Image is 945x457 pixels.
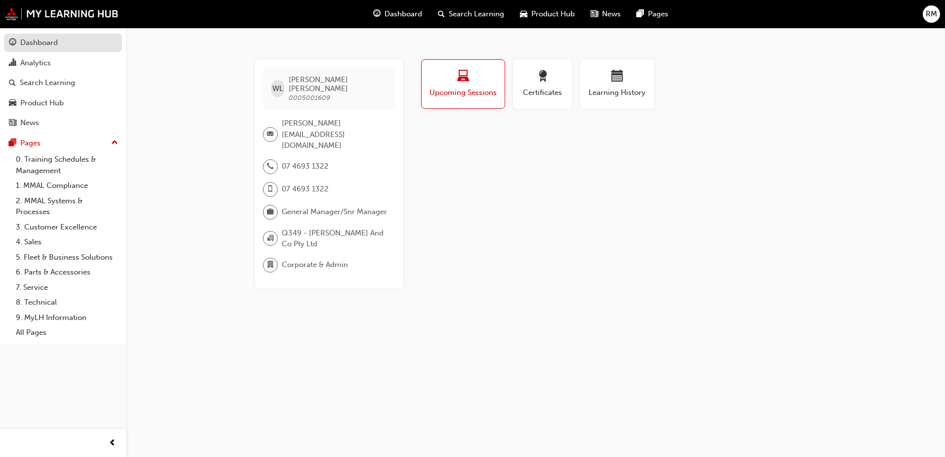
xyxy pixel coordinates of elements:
[267,232,274,245] span: organisation-icon
[9,39,16,47] span: guage-icon
[282,259,348,271] span: Corporate & Admin
[9,99,16,108] span: car-icon
[583,4,629,24] a: news-iconNews
[9,79,16,88] span: search-icon
[12,310,122,325] a: 9. MyLH Information
[430,4,512,24] a: search-iconSearch Learning
[111,137,118,149] span: up-icon
[580,59,654,109] button: Learning History
[449,8,504,20] span: Search Learning
[531,8,575,20] span: Product Hub
[9,59,16,68] span: chart-icon
[12,193,122,220] a: 2. MMAL Systems & Processes
[648,8,668,20] span: Pages
[4,54,122,72] a: Analytics
[282,118,387,151] span: [PERSON_NAME][EMAIL_ADDRESS][DOMAIN_NAME]
[267,128,274,141] span: email-icon
[20,97,64,109] div: Product Hub
[385,8,422,20] span: Dashboard
[591,8,598,20] span: news-icon
[12,280,122,295] a: 7. Service
[4,32,122,134] button: DashboardAnalyticsSearch LearningProduct HubNews
[429,87,497,98] span: Upcoming Sessions
[611,70,623,84] span: calendar-icon
[512,4,583,24] a: car-iconProduct Hub
[20,37,58,48] div: Dashboard
[267,160,274,173] span: phone-icon
[4,74,122,92] a: Search Learning
[267,183,274,196] span: mobile-icon
[20,57,51,69] div: Analytics
[923,5,940,23] button: RM
[12,295,122,310] a: 8. Technical
[637,8,644,20] span: pages-icon
[537,70,549,84] span: award-icon
[289,93,330,102] span: 0005001609
[282,228,387,250] span: Q349 - [PERSON_NAME] And Co Pty Ltd
[4,34,122,52] a: Dashboard
[4,134,122,152] button: Pages
[588,87,647,98] span: Learning History
[12,265,122,280] a: 6. Parts & Accessories
[373,8,381,20] span: guage-icon
[267,259,274,272] span: department-icon
[20,77,75,89] div: Search Learning
[282,206,387,218] span: General Manager/Snr Manager
[9,139,16,148] span: pages-icon
[267,206,274,219] span: briefcase-icon
[520,8,527,20] span: car-icon
[520,87,565,98] span: Certificates
[513,59,572,109] button: Certificates
[12,178,122,193] a: 1. MMAL Compliance
[9,119,16,128] span: news-icon
[457,70,469,84] span: laptop-icon
[109,437,116,450] span: prev-icon
[5,7,119,20] img: mmal
[926,8,937,20] span: RM
[365,4,430,24] a: guage-iconDashboard
[272,83,283,94] span: WL
[20,137,41,149] div: Pages
[4,94,122,112] a: Product Hub
[4,114,122,132] a: News
[12,234,122,250] a: 4. Sales
[12,325,122,340] a: All Pages
[602,8,621,20] span: News
[282,161,329,172] span: 07 4693 1322
[20,117,39,129] div: News
[12,250,122,265] a: 5. Fleet & Business Solutions
[12,220,122,235] a: 3. Customer Excellence
[12,152,122,178] a: 0. Training Schedules & Management
[421,59,505,109] button: Upcoming Sessions
[629,4,676,24] a: pages-iconPages
[282,183,329,195] span: 07 4693 1322
[289,75,387,93] span: [PERSON_NAME] [PERSON_NAME]
[438,8,445,20] span: search-icon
